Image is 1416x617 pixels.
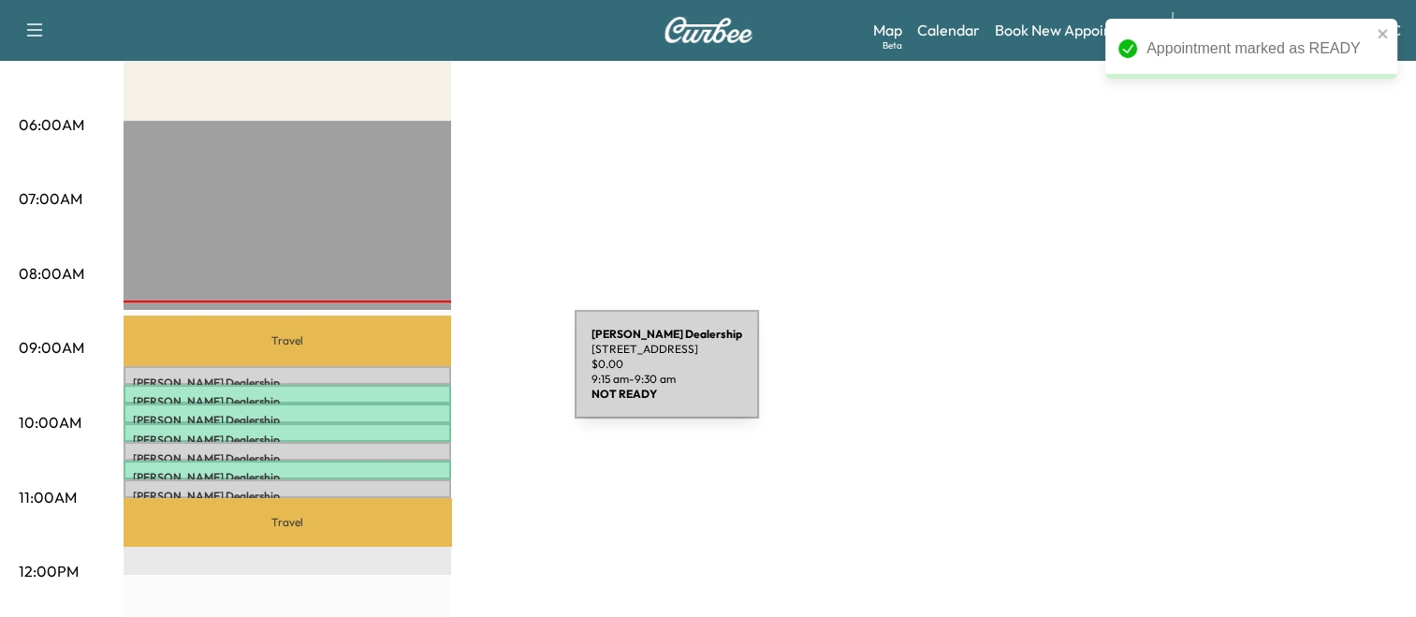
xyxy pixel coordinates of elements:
[124,316,451,366] p: Travel
[1146,37,1371,60] div: Appointment marked as READY
[19,411,81,433] p: 10:00AM
[664,17,753,43] img: Curbee Logo
[133,413,442,428] p: [PERSON_NAME] Dealership
[133,451,442,466] p: [PERSON_NAME] Dealership
[917,19,980,41] a: Calendar
[133,375,442,390] p: [PERSON_NAME] Dealership
[133,394,442,409] p: [PERSON_NAME] Dealership
[133,470,442,485] p: [PERSON_NAME] Dealership
[133,433,442,448] p: [PERSON_NAME] Dealership
[19,560,79,582] p: 12:00PM
[19,187,82,210] p: 07:00AM
[19,336,84,359] p: 09:00AM
[19,262,84,285] p: 08:00AM
[19,113,84,136] p: 06:00AM
[133,489,442,504] p: [PERSON_NAME] Dealership
[19,486,77,508] p: 11:00AM
[124,498,451,546] p: Travel
[995,19,1153,41] a: Book New Appointment
[883,38,902,52] div: Beta
[873,19,902,41] a: MapBeta
[1377,26,1390,41] button: close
